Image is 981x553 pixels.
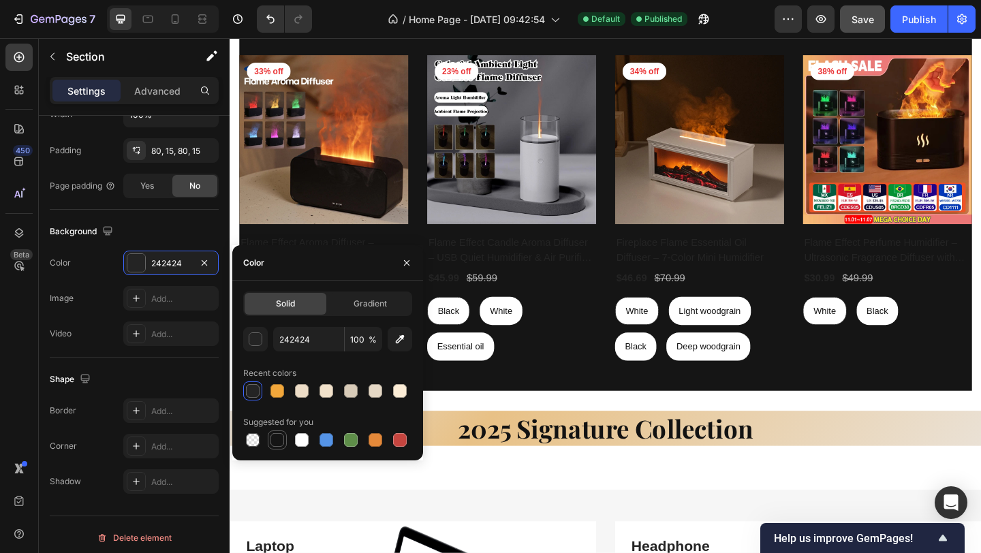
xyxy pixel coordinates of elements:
[89,11,95,27] p: 7
[486,330,555,341] span: Deep woodgrain
[273,327,344,351] input: Eg: FFFFFF
[151,328,215,341] div: Add...
[50,440,77,452] div: Corner
[276,298,295,310] span: Solid
[243,257,264,269] div: Color
[623,251,659,270] div: $30.99
[403,12,406,27] span: /
[50,475,81,488] div: Shadow
[97,530,172,546] div: Delete element
[50,527,219,549] button: Delete element
[66,48,178,65] p: Section
[50,180,116,192] div: Page padding
[461,251,497,270] div: $70.99
[623,18,807,202] a: Flame Effect Perfume Humidifier – Ultrasonic Fragrance Diffuser with LED Lighting
[151,405,215,417] div: Add...
[151,257,191,270] div: 242424
[50,292,74,304] div: Image
[243,416,313,428] div: Suggested for you
[840,5,885,33] button: Save
[151,476,215,488] div: Add...
[50,257,71,269] div: Color
[902,12,936,27] div: Publish
[774,530,951,546] button: Show survey - Help us improve GemPages!
[226,291,249,302] span: Black
[852,14,874,25] span: Save
[644,13,682,25] span: Published
[409,12,545,27] span: Home Page - [DATE] 09:42:54
[488,291,556,302] span: Light woodgrain
[243,367,296,379] div: Recent colors
[427,27,475,46] pre: 34% off
[67,84,106,98] p: Settings
[419,18,603,202] a: Fireplace Flame Essential Oil Diffuser – 7-Color Mini Humidifier
[5,5,102,33] button: 7
[419,251,455,270] div: $46.69
[623,213,807,249] h2: Flame Effect Perfume Humidifier – Ultrasonic Fragrance Diffuser with LED Lighting
[50,405,76,417] div: Border
[10,249,33,260] div: Beta
[151,145,215,157] div: 80, 15, 80, 15
[50,328,72,340] div: Video
[189,180,200,192] span: No
[50,223,116,241] div: Background
[774,532,935,545] span: Help us improve GemPages!
[354,298,387,310] span: Gradient
[151,293,215,305] div: Add...
[591,13,620,25] span: Default
[890,5,948,33] button: Publish
[635,291,659,302] span: White
[935,486,967,519] div: Open Intercom Messenger
[230,38,981,553] iframe: Design area
[13,145,33,156] div: 450
[665,251,701,270] div: $49.99
[369,334,377,346] span: %
[283,291,307,302] span: White
[140,180,154,192] span: Yes
[151,441,215,453] div: Add...
[256,251,292,270] div: $59.99
[431,291,455,302] span: White
[419,213,603,249] h2: Fireplace Flame Essential Oil Diffuser – 7-Color Mini Humidifier
[693,291,716,302] span: Black
[225,330,277,341] span: Essential oil
[134,84,181,98] p: Advanced
[257,5,312,33] div: Undo/Redo
[632,27,679,46] pre: 38% off
[430,330,453,341] span: Black
[50,144,81,157] div: Padding
[50,370,93,389] div: Shape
